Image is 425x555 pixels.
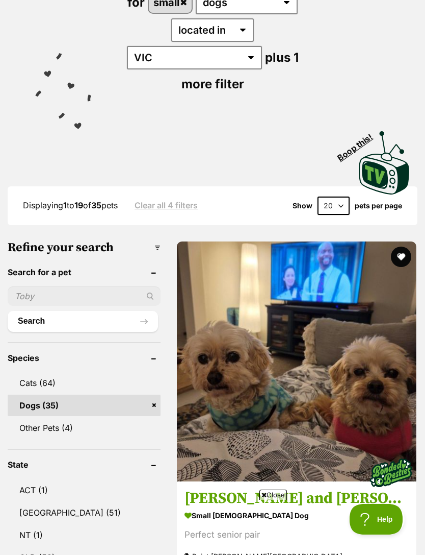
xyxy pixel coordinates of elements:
header: State [8,460,161,469]
h3: [PERSON_NAME] and [PERSON_NAME] [184,489,409,508]
button: favourite [391,247,411,267]
span: Close [259,490,287,500]
header: Species [8,353,161,363]
h3: Refine your search [8,240,161,255]
header: Search for a pet [8,268,161,277]
label: pets per page [355,202,402,210]
span: plus 1 more filter [181,50,299,91]
iframe: Help Scout Beacon - Open [350,504,405,535]
img: Charlie and Lola - Cavalier King Charles Spaniel x Poodle (Toy) Dog [177,242,416,481]
a: ACT (1) [8,479,161,501]
strong: 35 [91,200,101,210]
img: PetRescue TV logo [359,131,410,195]
a: Dogs (35) [8,395,161,416]
a: NT (1) [8,524,161,546]
strong: 1 [63,200,67,210]
span: Show [293,202,312,210]
img: bonded besties [365,447,416,498]
a: Other Pets (4) [8,417,161,439]
iframe: Advertisement [27,504,398,550]
a: Cats (64) [8,372,161,394]
span: Boop this! [336,126,383,162]
strong: 19 [74,200,83,210]
button: Search [8,311,158,331]
a: Clear all 4 filters [135,201,198,210]
input: Toby [8,286,161,306]
a: Boop this! [359,122,410,197]
a: [GEOGRAPHIC_DATA] (51) [8,502,161,523]
span: Displaying to of pets [23,200,118,210]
